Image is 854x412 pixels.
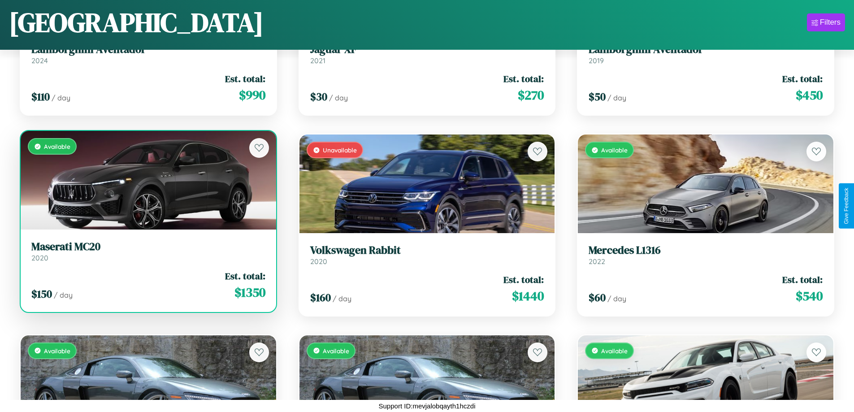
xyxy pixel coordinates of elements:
[782,273,823,286] span: Est. total:
[239,86,265,104] span: $ 990
[607,93,626,102] span: / day
[589,43,823,65] a: Lamborghini Aventador2019
[54,291,73,299] span: / day
[310,244,544,257] h3: Volkswagen Rabbit
[310,257,327,266] span: 2020
[31,43,265,65] a: Lamborghini Aventador2024
[31,253,48,262] span: 2020
[503,273,544,286] span: Est. total:
[31,240,265,262] a: Maserati MC202020
[52,93,70,102] span: / day
[512,287,544,305] span: $ 1440
[820,18,841,27] div: Filters
[31,43,265,56] h3: Lamborghini Aventador
[31,56,48,65] span: 2024
[589,244,823,257] h3: Mercedes L1316
[589,290,606,305] span: $ 60
[323,146,357,154] span: Unavailable
[31,240,265,253] h3: Maserati MC20
[589,257,605,266] span: 2022
[31,89,50,104] span: $ 110
[601,146,628,154] span: Available
[607,294,626,303] span: / day
[225,269,265,282] span: Est. total:
[503,72,544,85] span: Est. total:
[44,347,70,355] span: Available
[796,287,823,305] span: $ 540
[589,89,606,104] span: $ 50
[589,244,823,266] a: Mercedes L13162022
[310,43,544,65] a: Jaguar XF2021
[310,89,327,104] span: $ 30
[310,244,544,266] a: Volkswagen Rabbit2020
[44,143,70,150] span: Available
[589,56,604,65] span: 2019
[589,43,823,56] h3: Lamborghini Aventador
[518,86,544,104] span: $ 270
[310,43,544,56] h3: Jaguar XF
[9,4,264,41] h1: [GEOGRAPHIC_DATA]
[310,56,325,65] span: 2021
[310,290,331,305] span: $ 160
[234,283,265,301] span: $ 1350
[329,93,348,102] span: / day
[807,13,845,31] button: Filters
[333,294,351,303] span: / day
[379,400,476,412] p: Support ID: mevjalobqayth1hczdi
[225,72,265,85] span: Est. total:
[843,188,850,224] div: Give Feedback
[31,286,52,301] span: $ 150
[782,72,823,85] span: Est. total:
[323,347,349,355] span: Available
[796,86,823,104] span: $ 450
[601,347,628,355] span: Available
